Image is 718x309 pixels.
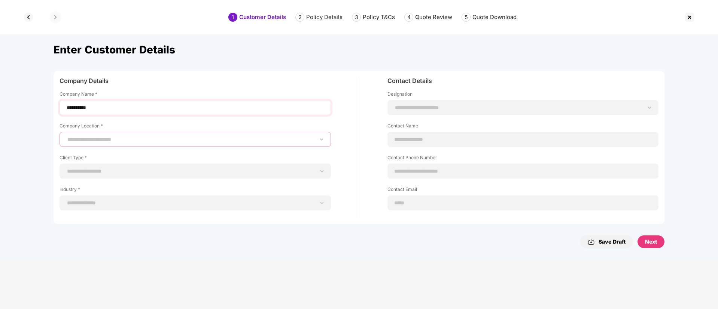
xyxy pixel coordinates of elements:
[587,237,626,246] div: Save Draft
[387,77,659,88] div: Contact Details
[462,13,471,22] div: 5
[387,123,659,132] label: Contact Name
[239,13,286,21] div: Customer Details
[60,186,331,195] label: Industry *
[60,77,331,88] div: Company Details
[404,13,413,22] div: 4
[645,238,657,246] div: Next
[587,237,595,246] img: svg+xml;base64,PHN2ZyBpZD0iRG93bmxvYWQtMzJ4MzIiIHhtbG5zPSJodHRwOi8vd3d3LnczLm9yZy8yMDAwL3N2ZyIgd2...
[306,13,343,21] div: Policy Details
[472,13,517,21] div: Quote Download
[684,11,696,23] img: svg+xml;base64,PHN2ZyBpZD0iQ3Jvc3MtMzJ4MzIiIHhtbG5zPSJodHRwOi8vd3d3LnczLm9yZy8yMDAwL3N2ZyIgd2lkdG...
[60,123,331,132] label: Company Location *
[415,13,452,21] div: Quote Review
[60,154,331,164] label: Client Type *
[295,13,304,22] div: 2
[387,91,659,100] label: Designation
[22,11,34,23] img: svg+xml;base64,PHN2ZyBpZD0iQmFjay0zMngzMiIgeG1sbnM9Imh0dHA6Ly93d3cudzMub3JnLzIwMDAvc3ZnIiB3aWR0aD...
[387,154,659,164] label: Contact Phone Number
[54,34,664,71] div: Enter Customer Details
[352,13,361,22] div: 3
[228,13,237,22] div: 1
[363,13,395,21] div: Policy T&Cs
[387,186,659,195] label: Contact Email
[60,91,331,100] label: Company Name *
